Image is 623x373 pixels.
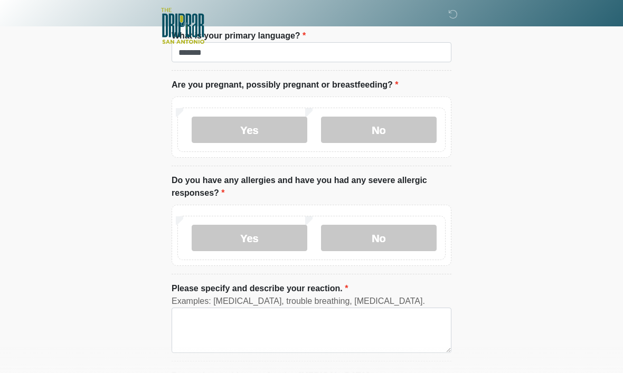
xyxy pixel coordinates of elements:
[321,225,437,251] label: No
[192,117,307,143] label: Yes
[172,295,451,308] div: Examples: [MEDICAL_DATA], trouble breathing, [MEDICAL_DATA].
[192,225,307,251] label: Yes
[172,282,348,295] label: Please specify and describe your reaction.
[172,79,398,91] label: Are you pregnant, possibly pregnant or breastfeeding?
[321,117,437,143] label: No
[161,8,204,45] img: The DRIPBaR - San Antonio Fossil Creek Logo
[172,174,451,199] label: Do you have any allergies and have you had any severe allergic responses?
